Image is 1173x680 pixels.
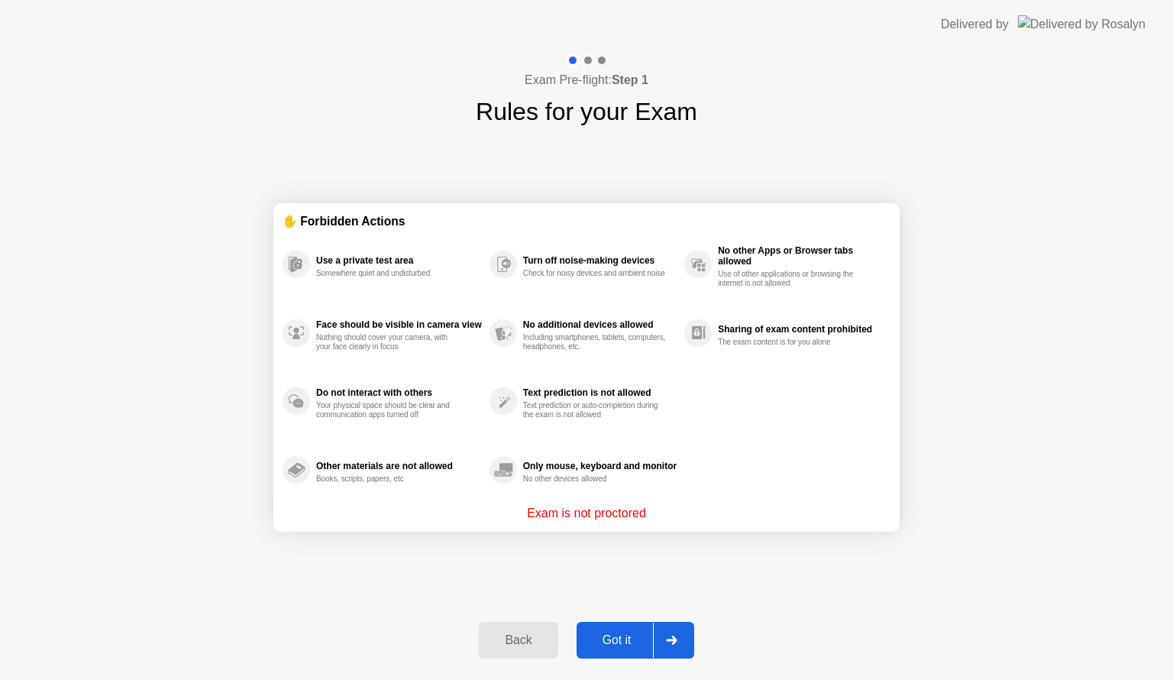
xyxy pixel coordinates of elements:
div: Text prediction is not allowed [523,387,677,398]
div: Back [483,633,553,647]
div: Got it [581,633,653,647]
div: Other materials are not allowed [316,461,482,471]
div: The exam content is for you alone [718,338,862,347]
div: No other devices allowed [523,474,667,484]
button: Back [479,622,557,659]
div: Turn off noise-making devices [523,255,677,266]
div: Including smartphones, tablets, computers, headphones, etc. [523,333,667,351]
div: ✋ Forbidden Actions [283,212,890,230]
div: Sharing of exam content prohibited [718,324,883,335]
div: No other Apps or Browser tabs allowed [718,245,883,267]
button: Got it [577,622,694,659]
div: Only mouse, keyboard and monitor [523,461,677,471]
img: Delivered by Rosalyn [1018,15,1146,33]
div: Delivered by [941,15,1009,34]
div: Your physical space should be clear and communication apps turned off [316,401,460,419]
div: Text prediction or auto-completion during the exam is not allowed [523,401,667,419]
b: Step 1 [612,73,648,86]
div: Nothing should cover your camera, with your face clearly in focus [316,333,460,351]
div: Face should be visible in camera view [316,319,482,330]
div: Check for noisy devices and ambient noise [523,269,667,278]
div: Use a private test area [316,255,482,266]
div: Use of other applications or browsing the internet is not allowed [718,270,862,288]
h4: Exam Pre-flight: [525,71,648,89]
div: Somewhere quiet and undisturbed [316,269,460,278]
div: No additional devices allowed [523,319,677,330]
div: Books, scripts, papers, etc [316,474,460,484]
h1: Rules for your Exam [476,93,697,130]
p: Exam is not proctored [527,504,646,523]
div: Do not interact with others [316,387,482,398]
